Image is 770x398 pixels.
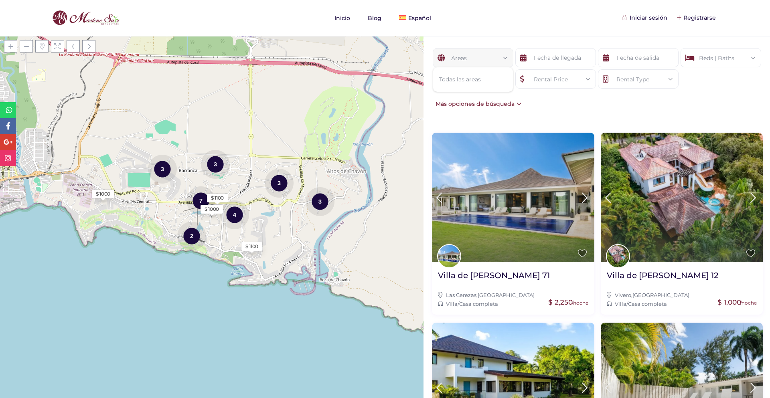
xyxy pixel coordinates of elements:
[459,301,498,307] a: Casa completa
[632,292,689,298] a: [GEOGRAPHIC_DATA]
[96,190,110,198] div: $ 1000
[205,206,219,213] div: $ 1000
[439,48,507,68] div: Areas
[615,301,626,307] a: Villa
[432,133,594,262] img: Villa de lujo Cerezas 71
[438,299,588,308] div: /
[446,301,458,307] a: Villa
[607,270,718,287] a: Villa de [PERSON_NAME] 12
[478,292,535,298] a: [GEOGRAPHIC_DATA]
[628,301,667,307] a: Casa completa
[433,69,513,89] div: Huéspedes
[598,48,679,67] input: Fecha de salida
[438,270,550,287] a: Villa de [PERSON_NAME] 71
[220,200,249,230] div: 4
[201,149,230,179] div: 3
[438,291,588,299] div: ,
[408,14,431,22] span: Español
[432,99,521,108] div: Más opciones de búsqueda
[245,243,258,250] div: $ 1100
[433,73,513,86] li: Todas las areas
[522,70,590,89] div: Rental Price
[438,270,550,281] h2: Villa de [PERSON_NAME] 71
[607,270,718,281] h2: Villa de [PERSON_NAME] 12
[148,154,177,184] div: 3
[601,133,763,262] img: Villa de lujo Vivero 12
[446,292,476,298] a: Las Cerezas
[624,13,667,22] div: Iniciar sesión
[515,48,596,67] input: Fecha de llegada
[615,292,631,298] a: Vivero
[687,48,755,68] div: Beds | Baths
[211,194,224,202] div: $ 1100
[677,13,716,22] div: Registrarse
[607,299,757,308] div: /
[186,186,215,216] div: 7
[607,291,757,299] div: ,
[177,221,206,251] div: 2
[50,8,122,28] img: logo
[604,70,672,89] div: Rental Type
[265,168,294,198] div: 3
[152,109,272,151] div: Cargando mapas
[306,186,334,216] div: 3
